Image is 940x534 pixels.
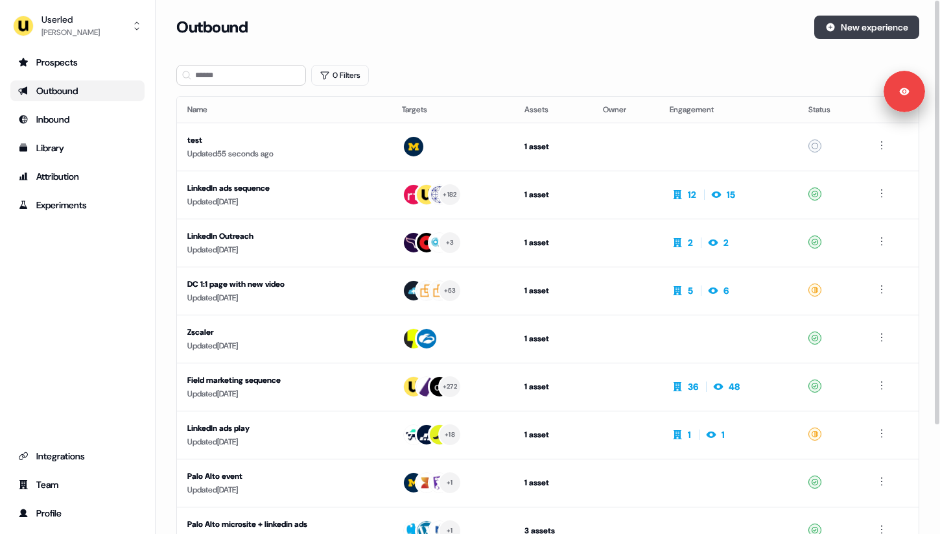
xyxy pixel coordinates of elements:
a: Go to prospects [10,52,145,73]
div: 1 asset [524,428,582,441]
div: + 1 [447,477,453,489]
div: + 272 [443,381,457,393]
div: Updated [DATE] [187,387,381,400]
div: Library [18,141,137,154]
div: LinkedIn ads play [187,422,381,435]
div: LinkedIn Outreach [187,230,381,243]
div: Palo Alto microsite + linkedin ads [187,518,381,531]
a: Go to experiments [10,195,145,215]
a: Go to integrations [10,446,145,467]
div: test [187,134,381,147]
div: 1 [722,428,725,441]
div: 1 asset [524,332,582,345]
div: 36 [688,380,698,393]
th: Status [798,97,864,123]
div: Updated [DATE] [187,195,381,208]
th: Assets [514,97,593,123]
div: Updated [DATE] [187,435,381,448]
button: Userled[PERSON_NAME] [10,10,145,42]
div: + 53 [444,285,456,297]
div: 48 [729,380,740,393]
button: 0 Filters [311,65,369,86]
div: Profile [18,507,137,520]
a: Go to outbound experience [10,80,145,101]
div: Zscaler [187,326,381,339]
div: Team [18,478,137,491]
div: LinkedIn ads sequence [187,182,381,195]
div: Updated [DATE] [187,483,381,496]
div: Updated [DATE] [187,339,381,352]
div: Attribution [18,170,137,183]
h3: Outbound [176,18,248,37]
button: New experience [814,16,919,39]
th: Name [177,97,392,123]
div: 5 [688,284,693,297]
div: Experiments [18,199,137,212]
div: 1 asset [524,380,582,393]
div: Updated [DATE] [187,291,381,304]
th: Engagement [659,97,798,123]
div: Integrations [18,450,137,463]
div: Updated [DATE] [187,243,381,256]
div: 1 [688,428,691,441]
div: Palo Alto event [187,470,381,483]
div: 1 asset [524,188,582,201]
div: + 182 [443,189,456,200]
div: 1 asset [524,236,582,249]
div: 1 asset [524,284,582,297]
div: Userled [41,13,100,26]
th: Owner [593,97,660,123]
div: + 3 [446,237,454,249]
div: 15 [727,188,735,201]
a: Go to profile [10,503,145,524]
a: Go to team [10,474,145,495]
div: 6 [723,284,729,297]
a: Go to templates [10,138,145,158]
a: Go to attribution [10,166,145,187]
div: 2 [723,236,729,249]
div: Updated 55 seconds ago [187,147,381,160]
div: Inbound [18,113,137,126]
div: + 18 [445,429,455,441]
div: Field marketing sequence [187,374,381,387]
a: Go to Inbound [10,109,145,130]
div: 1 asset [524,140,582,153]
div: 2 [688,236,693,249]
div: DC 1:1 page with new video [187,278,381,291]
div: Prospects [18,56,137,69]
div: Outbound [18,84,137,97]
div: 1 asset [524,476,582,489]
div: 12 [688,188,696,201]
th: Targets [392,97,514,123]
div: [PERSON_NAME] [41,26,100,39]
